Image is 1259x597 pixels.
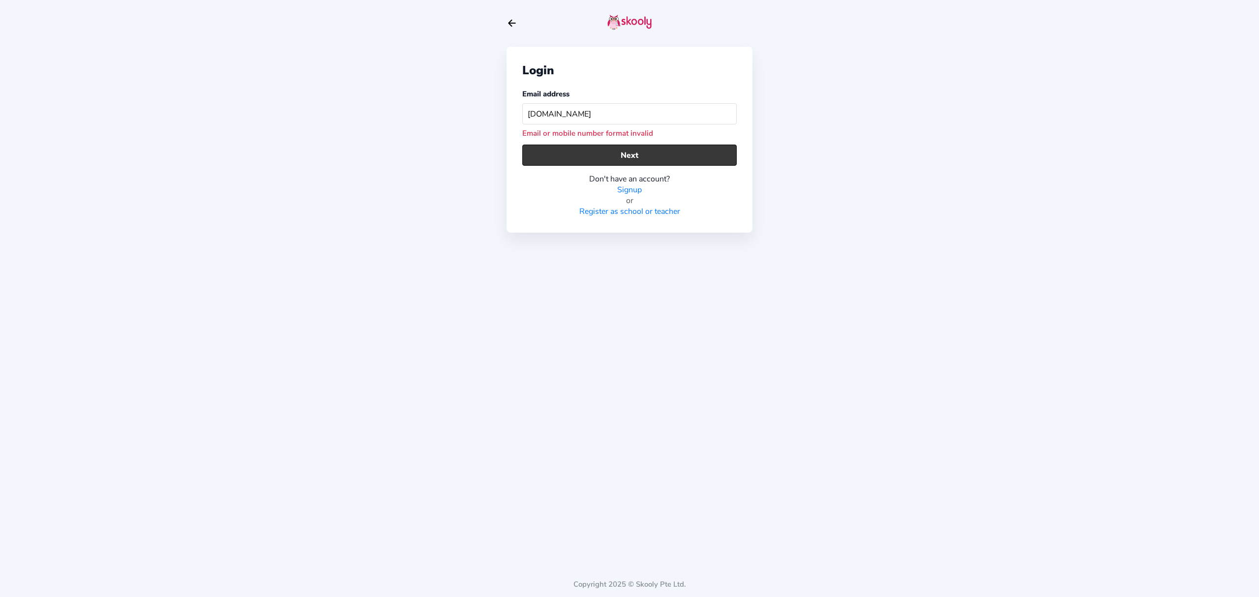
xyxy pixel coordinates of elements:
[522,128,737,138] div: Email or mobile number format invalid
[507,18,517,29] button: arrow back outline
[522,174,737,184] div: Don't have an account?
[522,103,737,124] input: Your email address
[522,62,737,78] div: Login
[607,14,652,30] img: skooly-logo.png
[522,145,737,166] button: Next
[579,206,680,217] a: Register as school or teacher
[617,184,642,195] a: Signup
[522,195,737,206] div: or
[522,89,570,99] label: Email address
